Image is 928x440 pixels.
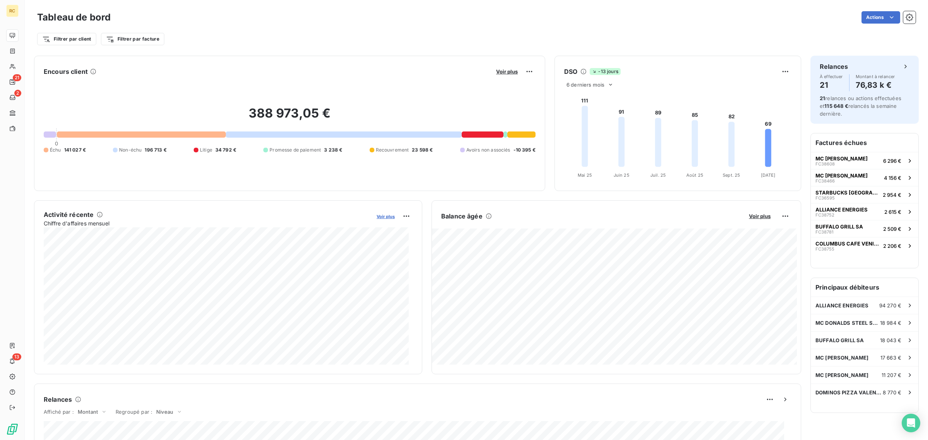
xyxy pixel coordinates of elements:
span: MC [PERSON_NAME] [815,372,868,378]
h2: 388 973,05 € [44,106,536,129]
span: -13 jours [590,68,620,75]
h6: Relances [820,62,848,71]
span: 196 713 € [145,147,166,153]
span: 6 296 € [883,158,901,164]
span: BUFFALO GRILL SA [815,223,863,230]
button: MC [PERSON_NAME]FC386086 296 € [811,152,918,169]
button: COLUMBUS CAFE VENISSIEUXFC387552 206 € [811,237,918,254]
h6: Relances [44,395,72,404]
span: Montant à relancer [856,74,895,79]
span: Promesse de paiement [270,147,321,153]
span: relances ou actions effectuées et relancés la semaine dernière. [820,95,901,117]
button: Voir plus [747,213,773,220]
h6: Activité récente [44,210,94,219]
span: 2 954 € [883,192,901,198]
span: FC38466 [815,179,835,183]
tspan: Juil. 25 [650,172,666,178]
span: 2 615 € [884,209,901,215]
span: Avoirs non associés [466,147,510,153]
h6: Principaux débiteurs [811,278,918,297]
h4: 76,83 k € [856,79,895,91]
button: Filtrer par facture [101,33,164,45]
span: FC38755 [815,247,834,251]
tspan: Mai 25 [578,172,592,178]
span: Regroupé par : [116,409,152,415]
span: BUFFALO GRILL SA [815,337,864,343]
span: ALLIANCE ENERGIES [815,302,869,309]
span: 2 509 € [883,226,901,232]
span: Affiché par : [44,409,74,415]
span: 13 [12,353,21,360]
span: MC [PERSON_NAME] [815,355,868,361]
h6: Factures échues [811,133,918,152]
span: -10 395 € [513,147,536,153]
span: Niveau [156,409,173,415]
span: 94 270 € [879,302,901,309]
button: Voir plus [374,213,397,220]
span: FC38608 [815,162,835,166]
tspan: Juin 25 [614,172,629,178]
span: FC38752 [815,213,834,217]
span: À effectuer [820,74,843,79]
span: 18 043 € [880,337,901,343]
tspan: Août 25 [686,172,703,178]
span: 21 [820,95,825,101]
span: ALLIANCE ENERGIES [815,206,868,213]
h6: DSO [564,67,577,76]
span: 6 derniers mois [566,82,604,88]
span: 115 648 € [824,103,848,109]
span: MC DONALDS STEEL ST ETIENNE [815,320,880,326]
span: Montant [78,409,98,415]
span: Voir plus [749,213,771,219]
span: 21 [13,74,21,81]
tspan: Sept. 25 [723,172,740,178]
button: Actions [861,11,900,24]
span: 34 792 € [215,147,236,153]
span: 17 663 € [880,355,901,361]
span: STARBUCKS [GEOGRAPHIC_DATA] [815,189,880,196]
span: 18 984 € [880,320,901,326]
span: 11 207 € [882,372,901,378]
h3: Tableau de bord [37,10,111,24]
h6: Encours client [44,67,88,76]
tspan: [DATE] [761,172,776,178]
span: 2 [14,90,21,97]
button: Voir plus [494,68,520,75]
span: 8 770 € [883,389,901,396]
span: 141 027 € [64,147,86,153]
button: ALLIANCE ENERGIESFC387522 615 € [811,203,918,220]
button: BUFFALO GRILL SAFC387812 509 € [811,220,918,237]
span: FC38781 [815,230,833,234]
span: 3 238 € [324,147,342,153]
span: DOMINOS PIZZA VALENCE [815,389,883,396]
span: 0 [55,140,58,147]
button: MC [PERSON_NAME]FC384664 156 € [811,169,918,186]
span: MC [PERSON_NAME] [815,172,868,179]
span: Échu [50,147,61,153]
span: COLUMBUS CAFE VENISSIEUX [815,240,880,247]
span: MC [PERSON_NAME] [815,155,868,162]
div: Open Intercom Messenger [902,414,920,432]
span: Non-échu [119,147,142,153]
span: Chiffre d'affaires mensuel [44,219,371,227]
button: Filtrer par client [37,33,96,45]
div: RC [6,5,19,17]
h6: Balance âgée [441,211,483,221]
span: FC36595 [815,196,835,200]
span: Voir plus [377,214,395,219]
h4: 21 [820,79,843,91]
span: 4 156 € [884,175,901,181]
span: Litige [200,147,212,153]
img: Logo LeanPay [6,423,19,435]
span: Recouvrement [376,147,409,153]
span: Voir plus [496,68,518,75]
button: STARBUCKS [GEOGRAPHIC_DATA]FC365952 954 € [811,186,918,203]
span: 2 206 € [883,243,901,249]
span: 23 598 € [412,147,433,153]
